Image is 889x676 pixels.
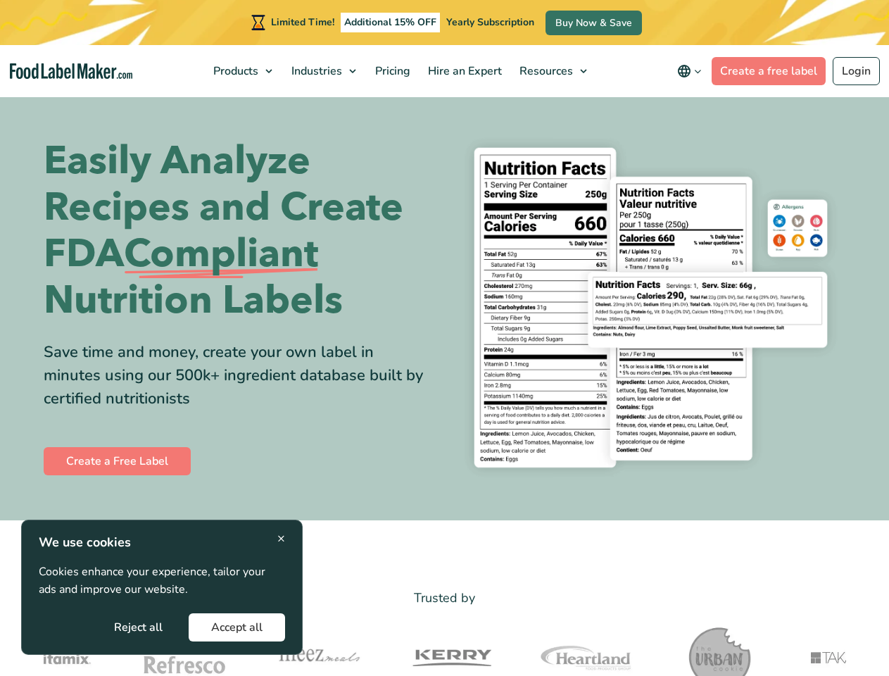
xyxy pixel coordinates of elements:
[446,15,534,29] span: Yearly Subscription
[833,57,880,85] a: Login
[511,45,594,97] a: Resources
[189,613,285,641] button: Accept all
[44,138,434,324] h1: Easily Analyze Recipes and Create FDA Nutrition Labels
[712,57,826,85] a: Create a free label
[271,15,334,29] span: Limited Time!
[341,13,440,32] span: Additional 15% OFF
[277,529,285,548] span: ×
[44,447,191,475] a: Create a Free Label
[124,231,318,277] span: Compliant
[424,63,503,79] span: Hire an Expert
[44,341,434,411] div: Save time and money, create your own label in minutes using our 500k+ ingredient database built b...
[546,11,642,35] a: Buy Now & Save
[44,588,846,608] p: Trusted by
[92,613,185,641] button: Reject all
[39,563,285,599] p: Cookies enhance your experience, tailor your ads and improve our website.
[205,45,279,97] a: Products
[39,534,131,551] strong: We use cookies
[287,63,343,79] span: Industries
[420,45,507,97] a: Hire an Expert
[283,45,363,97] a: Industries
[371,63,412,79] span: Pricing
[367,45,416,97] a: Pricing
[209,63,260,79] span: Products
[515,63,574,79] span: Resources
